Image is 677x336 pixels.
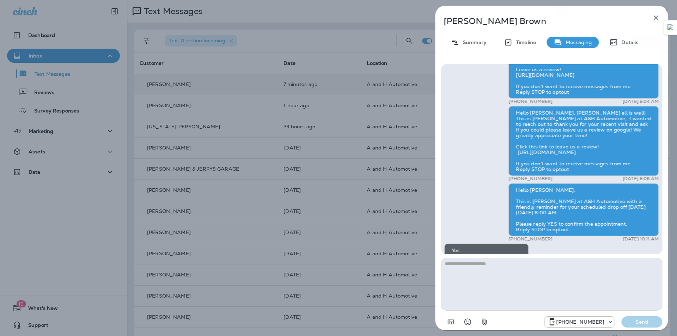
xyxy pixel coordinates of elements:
[667,24,674,31] img: Detect Auto
[562,39,592,45] p: Messaging
[623,99,659,104] p: [DATE] 8:04 AM
[444,244,529,257] div: Yes
[623,176,659,182] p: [DATE] 8:06 AM
[509,106,659,176] div: Hello [PERSON_NAME], [PERSON_NAME] all is well! This is [PERSON_NAME] at A&H Automotive, I wanted...
[618,39,639,45] p: Details
[623,236,659,242] p: [DATE] 10:11 AM
[512,39,536,45] p: Timeline
[444,16,636,26] p: [PERSON_NAME] Brown
[509,183,659,236] div: Hello [PERSON_NAME], This is [PERSON_NAME] at A&H Automotive with a friendly reminder for your sc...
[459,39,486,45] p: Summary
[509,99,553,104] p: [PHONE_NUMBER]
[444,315,458,329] button: Add in a premade template
[461,315,475,329] button: Select an emoji
[545,318,614,326] div: +1 (405) 873-8731
[509,236,553,242] p: [PHONE_NUMBER]
[509,176,553,182] p: [PHONE_NUMBER]
[556,319,604,325] p: [PHONE_NUMBER]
